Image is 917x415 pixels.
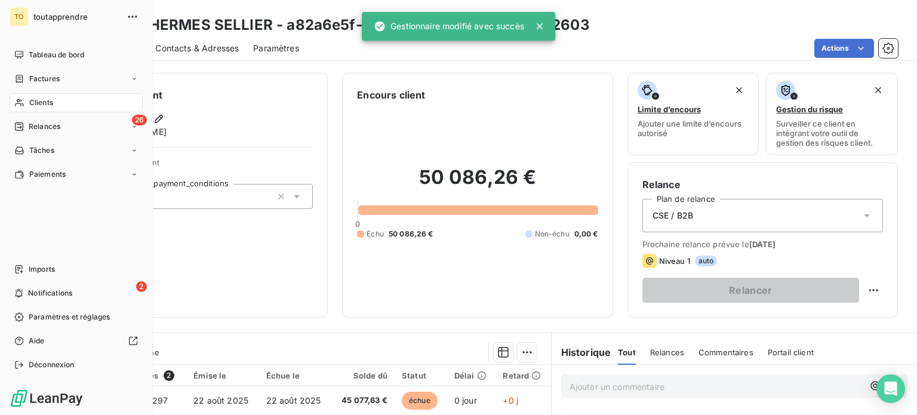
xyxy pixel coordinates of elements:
span: 26 [132,115,147,125]
span: Paramètres [253,42,299,54]
a: 26Relances [10,117,143,136]
span: 2 [164,370,174,381]
span: Portail client [768,348,814,357]
span: Surveiller ce client en intégrant votre outil de gestion des risques client. [776,119,888,147]
div: Solde dû [339,371,387,380]
a: Imports [10,260,143,279]
span: Relances [29,121,60,132]
span: +0 j [503,395,518,405]
a: Clients [10,93,143,112]
span: 2 [136,281,147,292]
span: toutapprendre [33,12,119,21]
span: Gestion du risque [776,104,843,114]
div: Délai [454,371,489,380]
span: Paiements [29,169,66,180]
span: Imports [29,264,55,275]
a: Paiements [10,165,143,184]
span: 0,00 € [574,229,598,239]
span: Paramètres et réglages [29,312,110,322]
span: Factures [29,73,60,84]
span: 22 août 2025 [266,395,321,405]
span: 45 077,63 € [339,395,387,407]
span: Relances [650,348,684,357]
span: CSE / B2B [653,210,693,222]
div: Retard [503,371,543,380]
span: auto [695,256,718,266]
button: Relancer [642,278,859,303]
span: Non-échu [535,229,570,239]
span: Aide [29,336,45,346]
div: Open Intercom Messenger [876,374,905,403]
span: [DATE] [749,239,776,249]
h3: CSEC HERMES SELLIER - a82a6e5f-47ff-4af3-bfa4-5d6a2b0d2603 [105,14,590,36]
span: Tableau de bord [29,50,84,60]
h6: Historique [552,345,611,359]
h6: Relance [642,177,883,192]
img: Logo LeanPay [10,389,84,408]
h2: 50 086,26 € [357,165,598,201]
span: Ajouter une limite d’encours autorisé [638,119,749,138]
h6: Encours client [357,88,425,102]
span: Prochaine relance prévue le [642,239,883,249]
div: TO [10,7,29,26]
span: Échu [367,229,384,239]
span: Tâches [29,145,54,156]
div: Statut [402,371,440,380]
a: Factures [10,69,143,88]
span: Commentaires [698,348,753,357]
span: 22 août 2025 [193,395,248,405]
span: Notifications [28,288,72,299]
button: Limite d’encoursAjouter une limite d’encours autorisé [627,73,759,155]
span: Contacts & Adresses [155,42,239,54]
a: Tableau de bord [10,45,143,64]
span: Tout [618,348,636,357]
button: Gestion du risqueSurveiller ce client en intégrant votre outil de gestion des risques client. [766,73,898,155]
span: Déconnexion [29,359,75,370]
span: 0 [355,219,360,229]
span: Propriétés Client [96,158,313,174]
button: Actions [814,39,874,58]
a: Paramètres et réglages [10,308,143,327]
span: Niveau 1 [659,256,690,266]
div: Gestionnaire modifié avec succès [374,16,524,37]
span: échue [402,392,438,410]
span: 0 jour [454,395,477,405]
a: Aide [10,331,143,351]
span: Clients [29,97,53,108]
span: Limite d’encours [638,104,701,114]
input: Ajouter une valeur [150,191,159,202]
a: Tâches [10,141,143,160]
h6: Informations client [72,88,313,102]
div: Échue le [266,371,325,380]
span: 50 086,26 € [389,229,433,239]
div: Émise le [193,371,252,380]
